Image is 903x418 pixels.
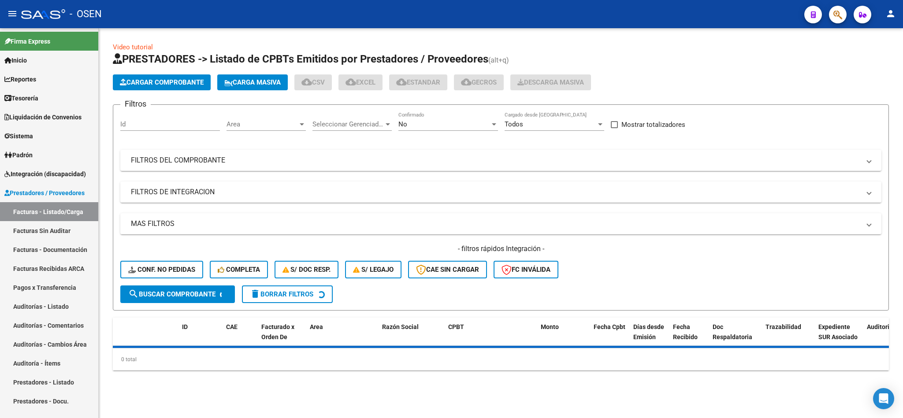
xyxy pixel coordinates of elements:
button: S/ Doc Resp. [275,261,339,278]
span: Integración (discapacidad) [4,169,86,179]
mat-icon: cloud_download [396,77,407,87]
mat-panel-title: FILTROS DE INTEGRACION [131,187,860,197]
datatable-header-cell: Facturado x Orden De [258,318,306,356]
span: Area [310,323,323,330]
mat-expansion-panel-header: FILTROS DE INTEGRACION [120,181,881,203]
mat-panel-title: FILTROS DEL COMPROBANTE [131,155,860,165]
span: Todos [505,120,523,128]
span: Cargar Comprobante [120,78,204,86]
span: Descarga Masiva [517,78,584,86]
span: Firma Express [4,37,50,46]
datatable-header-cell: Razón Social [379,318,445,356]
span: Conf. no pedidas [128,266,195,274]
span: Auditoria [867,323,893,330]
span: Seleccionar Gerenciador [312,120,384,128]
span: FC Inválida [502,266,550,274]
mat-icon: cloud_download [461,77,472,87]
a: Video tutorial [113,43,153,51]
span: Fecha Cpbt [594,323,625,330]
mat-icon: person [885,8,896,19]
div: 0 total [113,348,889,370]
span: PRESTADORES -> Listado de CPBTs Emitidos por Prestadores / Proveedores [113,53,488,65]
span: CAE SIN CARGAR [416,266,479,274]
button: Carga Masiva [217,74,288,90]
button: EXCEL [338,74,383,90]
span: Buscar Comprobante [128,290,216,298]
button: CAE SIN CARGAR [408,261,487,278]
button: Cargar Comprobante [113,74,211,90]
datatable-header-cell: Doc Respaldatoria [709,318,762,356]
span: Fecha Recibido [673,323,698,340]
span: Carga Masiva [224,78,281,86]
h3: Filtros [120,98,151,110]
span: CAE [226,323,238,330]
button: Gecros [454,74,504,90]
span: Días desde Emisión [633,323,664,340]
span: Padrón [4,150,33,160]
span: Monto [541,323,559,330]
span: Facturado x Orden De [261,323,294,340]
datatable-header-cell: Fecha Recibido [669,318,709,356]
mat-expansion-panel-header: MAS FILTROS [120,213,881,234]
mat-icon: delete [250,289,260,299]
mat-icon: menu [7,8,18,19]
span: Area [227,120,298,128]
app-download-masive: Descarga masiva de comprobantes (adjuntos) [510,74,591,90]
mat-icon: search [128,289,139,299]
datatable-header-cell: Trazabilidad [762,318,815,356]
span: Inicio [4,55,27,65]
button: CSV [294,74,332,90]
span: (alt+q) [488,56,509,64]
div: Open Intercom Messenger [873,388,894,409]
span: No [398,120,407,128]
span: Mostrar totalizadores [621,119,685,130]
span: Doc Respaldatoria [713,323,752,340]
span: Completa [218,266,260,274]
datatable-header-cell: Días desde Emisión [630,318,669,356]
mat-panel-title: MAS FILTROS [131,219,860,229]
datatable-header-cell: Expediente SUR Asociado [815,318,863,356]
datatable-header-cell: Area [306,318,366,356]
span: S/ Doc Resp. [282,266,331,274]
span: S/ legajo [353,266,394,274]
datatable-header-cell: Monto [537,318,590,356]
button: Conf. no pedidas [120,261,203,278]
span: Reportes [4,74,36,84]
span: Estandar [396,78,440,86]
span: CSV [301,78,325,86]
datatable-header-cell: CPBT [445,318,537,356]
span: Gecros [461,78,497,86]
button: Buscar Comprobante [120,285,235,303]
button: Descarga Masiva [510,74,591,90]
span: Razón Social [382,323,419,330]
h4: - filtros rápidos Integración - [120,244,881,254]
mat-icon: cloud_download [346,77,356,87]
button: Estandar [389,74,447,90]
span: ID [182,323,188,330]
span: Prestadores / Proveedores [4,188,85,198]
span: Expediente SUR Asociado [818,323,858,340]
span: - OSEN [70,4,102,24]
button: Borrar Filtros [242,285,333,303]
datatable-header-cell: Fecha Cpbt [590,318,630,356]
span: CPBT [448,323,464,330]
span: Liquidación de Convenios [4,112,82,122]
mat-expansion-panel-header: FILTROS DEL COMPROBANTE [120,150,881,171]
span: EXCEL [346,78,375,86]
datatable-header-cell: ID [178,318,223,356]
span: Tesorería [4,93,38,103]
span: Sistema [4,131,33,141]
button: S/ legajo [345,261,401,278]
datatable-header-cell: CAE [223,318,258,356]
mat-icon: cloud_download [301,77,312,87]
button: Completa [210,261,268,278]
span: Trazabilidad [766,323,801,330]
button: FC Inválida [494,261,558,278]
span: Borrar Filtros [250,290,313,298]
